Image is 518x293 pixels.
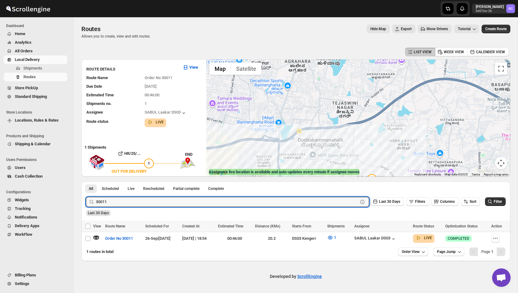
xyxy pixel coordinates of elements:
span: Export [401,26,412,31]
img: trip_end.png [180,158,195,169]
button: 1 [323,233,340,243]
img: Google [208,169,228,177]
button: Shipments [4,64,67,73]
span: All Orders [15,49,33,53]
span: Store Locations [6,110,70,115]
b: 1 [491,249,493,254]
button: Show Drivers [418,25,452,33]
button: Tutorial [454,25,479,33]
span: Standard Shipping [15,94,47,99]
b: LIVE [424,236,432,240]
p: Allows you to create, view and edit routes. [81,34,150,39]
span: Live [128,186,134,191]
button: Cash Collection [4,172,67,181]
span: Filters [415,199,425,204]
button: View [179,62,202,72]
button: SABUL Laakar DS03 [145,110,187,116]
button: Routes [4,73,67,81]
span: Shipping & Calendar [15,142,51,146]
span: All [89,186,93,191]
span: Action [491,224,502,228]
span: Products and Shipping [6,134,70,138]
span: 1 [145,101,147,106]
button: Delivery Apps [4,222,67,230]
a: Report a map error [484,173,508,176]
div: 20.2 [255,235,288,242]
span: LIST VIEW [414,50,432,54]
button: Home [4,30,67,38]
button: Toggle fullscreen view [495,62,507,75]
span: Rahul Chopra [506,4,515,13]
span: Complete [208,186,224,191]
span: Optimization Status [445,224,478,228]
button: Filters [406,197,429,206]
span: Route Name [86,75,108,80]
span: Routes [81,25,101,33]
button: Page Jump [433,247,464,256]
span: Map data ©2025 [445,173,468,176]
span: View [93,224,101,228]
button: Map camera controls [495,157,507,169]
button: Columns [431,197,458,206]
div: [DATE] | 18:54 [182,235,214,242]
span: Configurations [6,190,70,195]
span: Last 30 Days [88,211,109,215]
button: Users [4,163,67,172]
span: Routes [23,74,36,79]
h3: ROUTE DETAILS [86,66,178,72]
span: Route Name [105,224,125,228]
span: Shipments [327,224,345,228]
span: Scheduled [102,186,119,191]
span: Delivery Apps [15,223,39,228]
button: SABUL Laakar DS03 [354,236,397,242]
span: Assignee [86,110,103,114]
span: Hide Map [370,26,386,31]
span: COMPLETED [448,236,469,241]
span: WorkFlow [15,232,32,237]
input: Press enter after typing | Search Eg. Order No 30011 [96,197,358,207]
span: Tutorial [458,27,471,31]
button: Map action label [367,25,390,33]
button: User menu [472,4,516,14]
span: Starts From [292,224,311,228]
span: Store PickUp [15,86,38,90]
button: All Orders [4,47,67,55]
span: Users Permissions [6,157,70,162]
b: HR/25/... [124,151,141,156]
button: LIVE [147,119,164,125]
button: Tracking [4,204,67,213]
span: Local Delivery [15,57,40,62]
button: Order View [398,247,428,256]
p: b607ea-2b [476,9,504,13]
span: Order View [402,249,420,254]
nav: Pagination [469,247,505,256]
div: DS03 Kengeri [292,235,323,242]
span: Created At [182,224,199,228]
span: Partial complete [173,186,199,191]
span: Widgets [15,198,29,202]
button: Order No 30011 [101,234,137,243]
button: LIVE [415,235,432,241]
span: Settings [15,281,29,286]
span: Estimated Time [218,224,243,228]
a: ScrollEngine [297,274,322,279]
span: Route status [86,119,109,124]
button: Settings [4,279,67,288]
span: Users [15,165,26,170]
span: CALENDER VIEW [476,50,505,54]
a: Terms (opens in new tab) [471,173,480,176]
button: Show street map [209,62,231,75]
span: Shipments [23,66,42,70]
button: Export [392,25,415,33]
span: Show Drivers [426,26,448,31]
button: CALENDER VIEW [467,48,509,56]
button: Notifications [4,213,67,222]
button: Shipping & Calendar [4,140,67,148]
div: 00:46:00 [218,235,251,242]
span: 00:46:00 [145,93,159,97]
span: Locations, Rules & Rates [15,118,59,122]
span: 26-Sep | [DATE] [145,236,171,241]
span: Columns [440,199,455,204]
